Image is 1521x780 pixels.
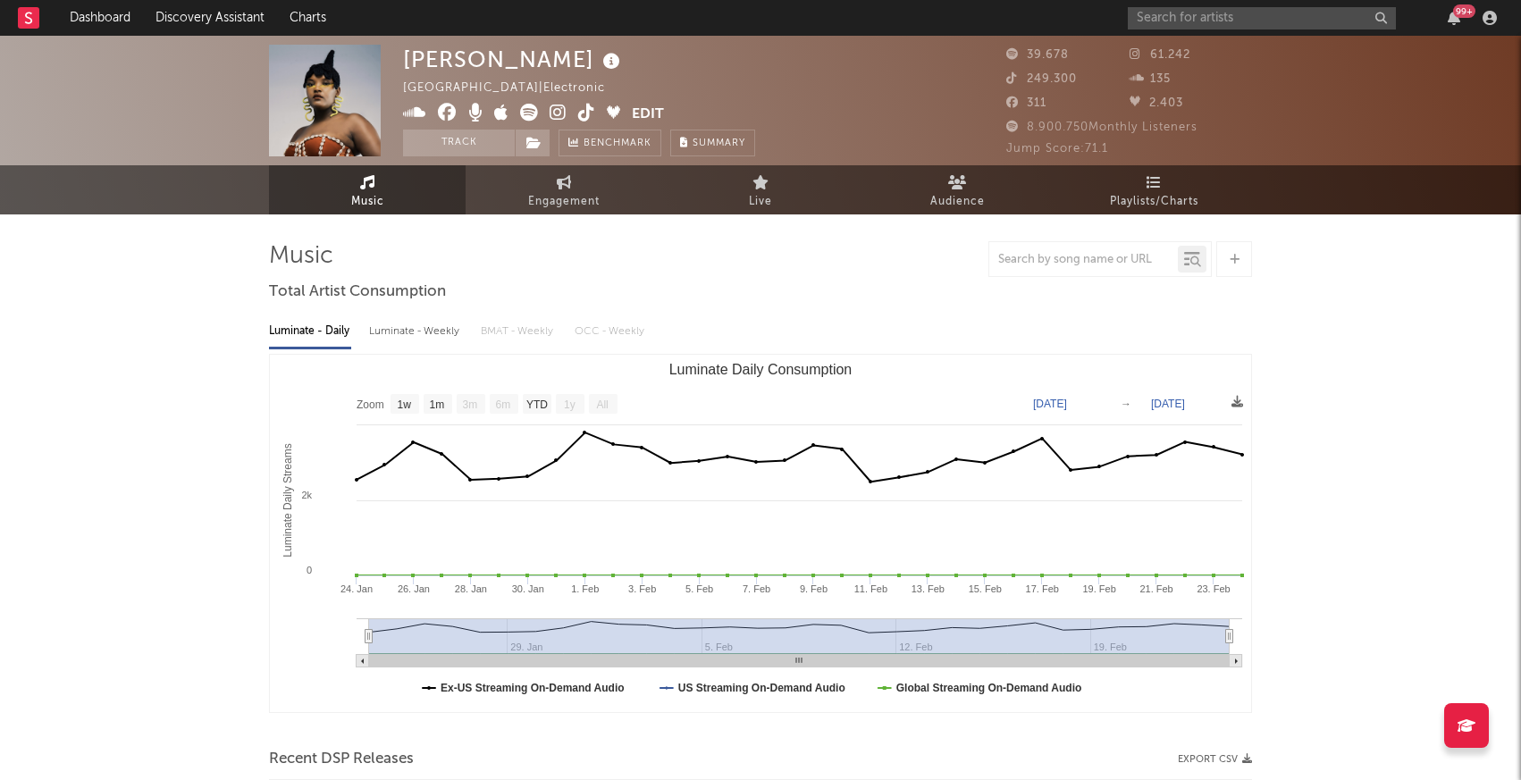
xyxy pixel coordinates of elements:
[269,281,446,303] span: Total Artist Consumption
[369,316,463,347] div: Luminate - Weekly
[1006,143,1108,155] span: Jump Score: 71.1
[1121,398,1131,410] text: →
[662,165,859,214] a: Live
[269,749,414,770] span: Recent DSP Releases
[743,583,770,594] text: 7. Feb
[466,165,662,214] a: Engagement
[357,398,384,411] text: Zoom
[398,398,412,411] text: 1w
[1448,11,1460,25] button: 99+
[969,583,1002,594] text: 15. Feb
[1130,73,1171,85] span: 135
[564,398,576,411] text: 1y
[1026,583,1059,594] text: 17. Feb
[1006,49,1069,61] span: 39.678
[678,682,845,694] text: US Streaming On-Demand Audio
[693,138,745,148] span: Summary
[1453,4,1475,18] div: 99 +
[628,583,656,594] text: 3. Feb
[269,316,351,347] div: Luminate - Daily
[559,130,661,156] a: Benchmark
[1178,754,1252,765] button: Export CSV
[512,583,544,594] text: 30. Jan
[912,583,945,594] text: 13. Feb
[685,583,713,594] text: 5. Feb
[301,490,312,500] text: 2k
[1151,398,1185,410] text: [DATE]
[403,78,626,99] div: [GEOGRAPHIC_DATA] | Electronic
[632,104,664,126] button: Edit
[1130,97,1183,109] span: 2.403
[1033,398,1067,410] text: [DATE]
[896,682,1082,694] text: Global Streaming On-Demand Audio
[398,583,430,594] text: 26. Jan
[1128,7,1396,29] input: Search for artists
[430,398,445,411] text: 1m
[800,583,828,594] text: 9. Feb
[670,130,755,156] button: Summary
[669,362,853,377] text: Luminate Daily Consumption
[526,398,548,411] text: YTD
[571,583,599,594] text: 1. Feb
[307,565,312,575] text: 0
[584,133,651,155] span: Benchmark
[854,583,887,594] text: 11. Feb
[463,398,478,411] text: 3m
[1110,191,1198,213] span: Playlists/Charts
[455,583,487,594] text: 28. Jan
[1130,49,1190,61] span: 61.242
[282,443,294,557] text: Luminate Daily Streams
[351,191,384,213] span: Music
[1006,122,1197,133] span: 8.900.750 Monthly Listeners
[749,191,772,213] span: Live
[1139,583,1172,594] text: 21. Feb
[403,45,625,74] div: [PERSON_NAME]
[496,398,511,411] text: 6m
[340,583,373,594] text: 24. Jan
[528,191,600,213] span: Engagement
[270,355,1251,712] svg: Luminate Daily Consumption
[596,398,608,411] text: All
[859,165,1055,214] a: Audience
[269,165,466,214] a: Music
[1055,165,1252,214] a: Playlists/Charts
[1083,583,1116,594] text: 19. Feb
[930,191,985,213] span: Audience
[441,682,625,694] text: Ex-US Streaming On-Demand Audio
[1197,583,1230,594] text: 23. Feb
[1006,97,1046,109] span: 311
[989,253,1178,267] input: Search by song name or URL
[403,130,515,156] button: Track
[1006,73,1077,85] span: 249.300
